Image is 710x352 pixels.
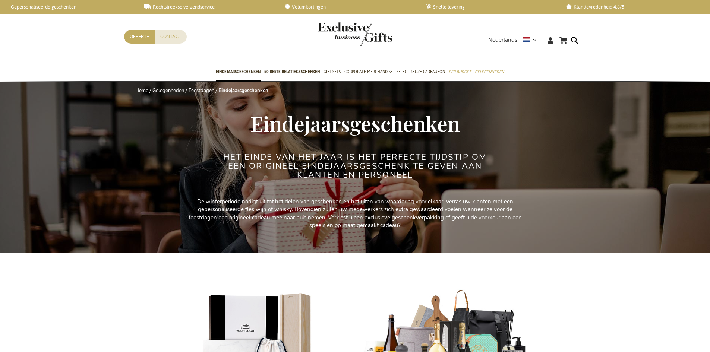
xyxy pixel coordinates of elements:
[218,87,268,94] strong: Eindejaarsgeschenken
[187,198,523,230] p: De winterperiode nodigt uit tot het delen van geschenken en het uiten van waardering voor elkaar....
[344,68,393,76] span: Corporate Merchandise
[318,22,392,47] img: Exclusive Business gifts logo
[475,68,504,76] span: Gelegenheden
[324,68,341,76] span: Gift Sets
[250,110,460,137] span: Eindejaarsgeschenken
[488,36,542,44] div: Nederlands
[566,4,694,10] a: Klanttevredenheid 4,6/5
[285,4,413,10] a: Volumkortingen
[4,4,132,10] a: Gepersonaliseerde geschenken
[264,68,320,76] span: 50 beste relatiegeschenken
[215,153,495,180] h2: Het einde van het jaar is het perfecte tijdstip om een origineel eindejaarsgeschenk te geven aan ...
[318,22,355,47] a: store logo
[189,87,214,94] a: Feestdagen
[135,87,148,94] a: Home
[488,36,517,44] span: Nederlands
[449,68,471,76] span: Per Budget
[216,68,261,76] span: Eindejaarsgeschenken
[155,30,187,44] a: Contact
[124,30,155,44] a: Offerte
[425,4,554,10] a: Snelle levering
[144,4,273,10] a: Rechtstreekse verzendservice
[152,87,184,94] a: Gelegenheden
[397,68,445,76] span: Select Keuze Cadeaubon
